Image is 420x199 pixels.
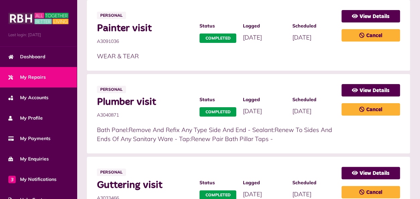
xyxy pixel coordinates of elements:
a: Cancel [341,29,400,42]
span: My Notifications [8,176,56,183]
span: Personal [97,12,126,19]
span: Logged [243,96,286,103]
span: [DATE] [243,190,262,198]
span: My Enquiries [8,155,49,162]
span: Logged [243,22,286,29]
span: Dashboard [8,53,45,60]
span: Painter visit [97,22,193,35]
span: My Accounts [8,94,48,101]
span: [DATE] [292,34,311,41]
span: Last login: [DATE] [8,32,68,38]
span: Personal [97,86,126,93]
span: Completed [199,34,236,43]
a: View Details [341,10,400,22]
span: 3 [8,176,16,183]
span: Status [199,22,236,29]
p: Bath Panel:Remove And Refix Any Type Side And End - Sealant:Renew To Sides And Ends Of Any Sanita... [97,125,335,143]
span: Completed [199,107,236,117]
span: A3091036 [97,38,193,45]
p: WEAR & TEAR [97,52,335,61]
span: A3040871 [97,112,193,119]
span: [DATE] [292,190,311,198]
span: Scheduled [292,96,335,103]
span: [DATE] [292,107,311,115]
a: View Details [341,84,400,96]
a: Cancel [341,103,400,116]
span: Plumber visit [97,96,193,108]
a: View Details [341,167,400,179]
span: Guttering visit [97,179,193,191]
span: [DATE] [243,34,262,41]
span: My Repairs [8,74,46,81]
span: Logged [243,179,286,186]
span: My Payments [8,135,50,142]
span: Personal [97,169,126,176]
span: Status [199,96,236,103]
img: MyRBH [8,12,68,25]
span: Scheduled [292,22,335,29]
span: Status [199,179,236,186]
span: [DATE] [243,107,262,115]
span: Scheduled [292,179,335,186]
span: My Profile [8,115,43,122]
a: Cancel [341,186,400,198]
